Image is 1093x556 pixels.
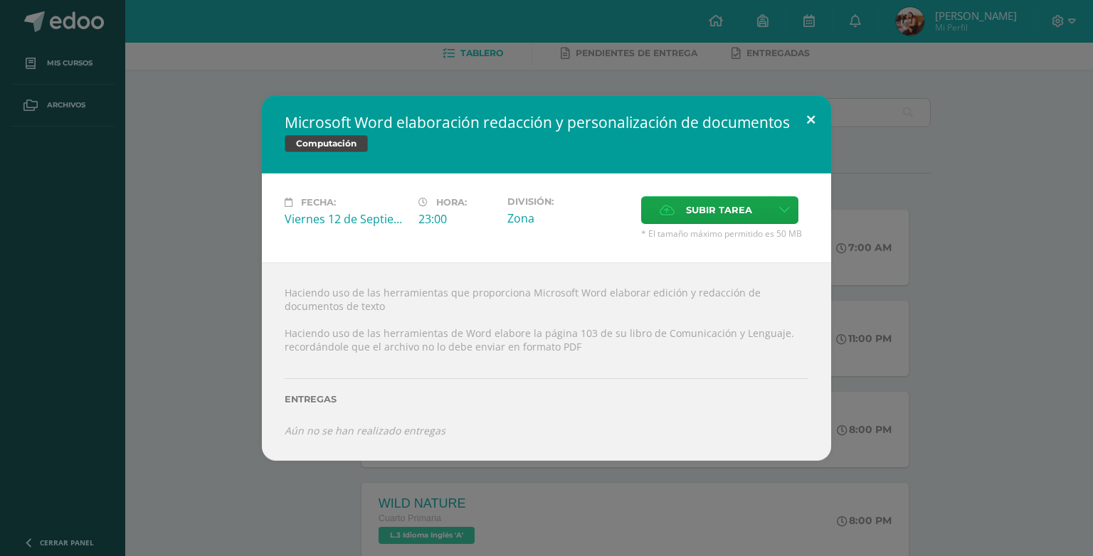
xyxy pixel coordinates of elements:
div: Haciendo uso de las herramientas que proporciona Microsoft Word elaborar edición y redacción de d... [262,262,831,460]
span: Hora: [436,197,467,208]
div: Zona [507,210,630,226]
span: Computación [285,135,368,152]
h2: Microsoft Word elaboración redacción y personalización de documentos [285,112,808,132]
button: Close (Esc) [791,95,831,144]
div: 23:00 [418,211,496,227]
span: Fecha: [301,197,336,208]
label: División: [507,196,630,207]
label: Entregas [285,394,808,405]
i: Aún no se han realizado entregas [285,424,445,437]
span: * El tamaño máximo permitido es 50 MB [641,228,808,240]
div: Viernes 12 de Septiembre [285,211,407,227]
span: Subir tarea [686,197,752,223]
